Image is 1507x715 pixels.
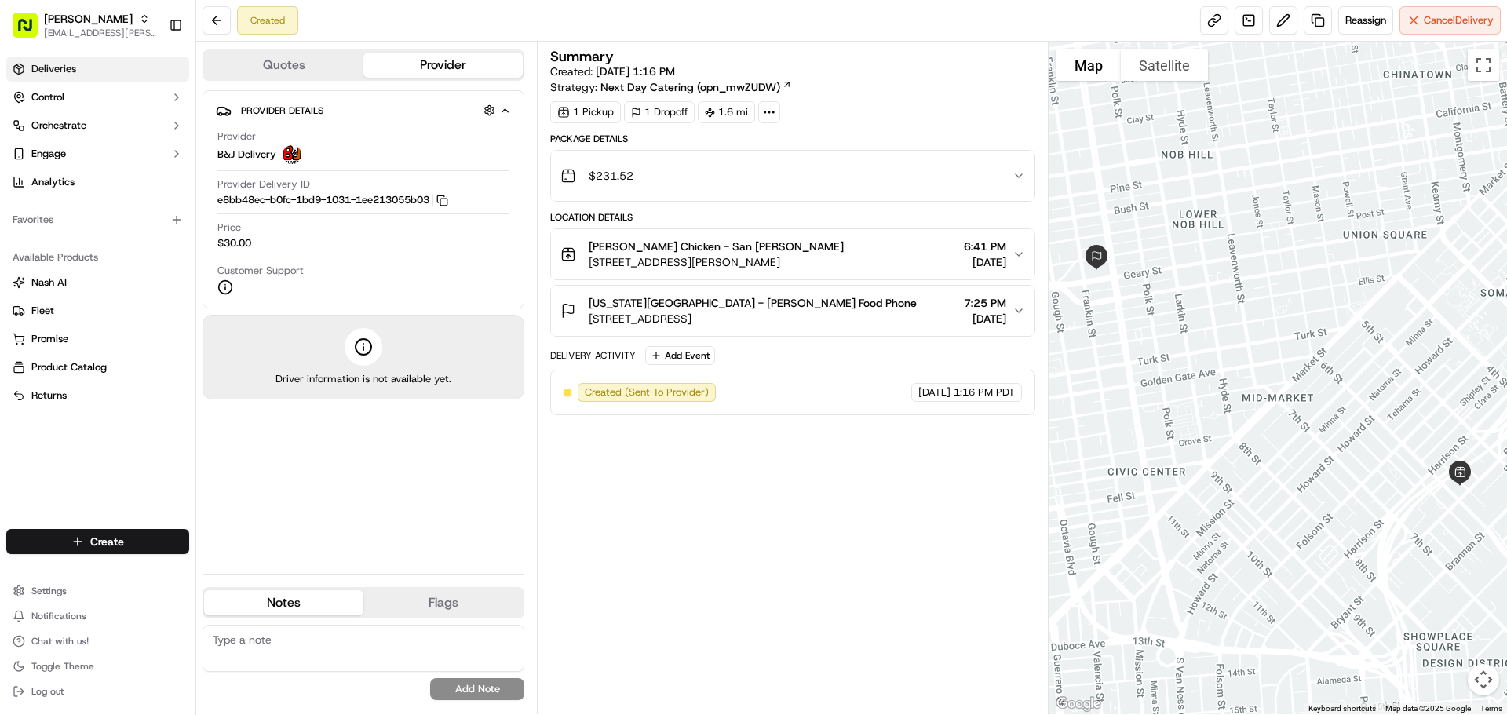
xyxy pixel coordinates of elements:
[6,355,189,380] button: Product Catalog
[16,16,47,47] img: Nash
[118,286,123,298] span: •
[90,534,124,549] span: Create
[6,141,189,166] button: Engage
[550,133,1034,145] div: Package Details
[133,352,145,365] div: 💻
[600,79,780,95] span: Next Day Catering (opn_mwZUDW)
[13,389,183,403] a: Returns
[31,175,75,189] span: Analytics
[589,254,844,270] span: [STREET_ADDRESS][PERSON_NAME]
[596,64,675,78] span: [DATE] 1:16 PM
[210,243,216,256] span: •
[31,275,67,290] span: Nash AI
[13,332,183,346] a: Promise
[13,360,183,374] a: Product Catalog
[363,590,523,615] button: Flags
[126,286,159,298] span: [DATE]
[550,349,636,362] div: Delivery Activity
[6,580,189,602] button: Settings
[551,286,1034,336] button: [US_STATE][GEOGRAPHIC_DATA] - [PERSON_NAME] Food Phone[STREET_ADDRESS]7:25 PM[DATE]
[71,166,216,178] div: We're available if you need us!
[16,352,28,365] div: 📗
[9,345,126,373] a: 📗Knowledge Base
[204,590,363,615] button: Notes
[126,345,258,373] a: 💻API Documentation
[16,63,286,88] p: Welcome 👋
[1468,49,1499,81] button: Toggle fullscreen view
[31,389,67,403] span: Returns
[964,254,1006,270] span: [DATE]
[111,389,190,401] a: Powered byPylon
[6,605,189,627] button: Notifications
[31,90,64,104] span: Control
[698,101,755,123] div: 1.6 mi
[589,168,633,184] span: $231.52
[6,529,189,554] button: Create
[1345,13,1386,27] span: Reassign
[217,130,256,144] span: Provider
[964,311,1006,326] span: [DATE]
[267,155,286,173] button: Start new chat
[1053,694,1104,714] img: Google
[6,383,189,408] button: Returns
[964,239,1006,254] span: 6:41 PM
[217,221,241,235] span: Price
[216,97,511,123] button: Provider Details
[6,245,189,270] div: Available Products
[551,151,1034,201] button: $231.52
[6,113,189,138] button: Orchestrate
[645,346,715,365] button: Add Event
[156,389,190,401] span: Pylon
[31,147,66,161] span: Engage
[6,6,162,44] button: [PERSON_NAME][EMAIL_ADDRESS][PERSON_NAME][DOMAIN_NAME]
[44,27,156,39] span: [EMAIL_ADDRESS][PERSON_NAME][DOMAIN_NAME]
[31,360,107,374] span: Product Catalog
[49,286,115,298] span: Regen Pajulas
[6,298,189,323] button: Fleet
[217,177,310,192] span: Provider Delivery ID
[954,385,1015,399] span: 1:16 PM PDT
[550,211,1034,224] div: Location Details
[241,104,323,117] span: Provider Details
[283,145,301,164] img: profile_bj_cartwheel_2man.png
[13,304,183,318] a: Fleet
[1308,703,1376,714] button: Keyboard shortcuts
[6,680,189,702] button: Log out
[1424,13,1494,27] span: Cancel Delivery
[49,243,207,256] span: [PERSON_NAME] [PERSON_NAME]
[550,49,614,64] h3: Summary
[204,53,363,78] button: Quotes
[1121,49,1208,81] button: Show satellite imagery
[16,204,105,217] div: Past conversations
[243,201,286,220] button: See all
[31,286,44,299] img: 1736555255976-a54dd68f-1ca7-489b-9aae-adbdc363a1c4
[589,311,917,326] span: [STREET_ADDRESS]
[1468,664,1499,695] button: Map camera controls
[363,53,523,78] button: Provider
[1338,6,1393,35] button: Reassign
[16,150,44,178] img: 1736555255976-a54dd68f-1ca7-489b-9aae-adbdc363a1c4
[1056,49,1121,81] button: Show street map
[1385,704,1471,713] span: Map data ©2025 Google
[217,264,304,278] span: Customer Support
[219,243,257,256] span: 9:00 AM
[31,244,44,257] img: 1736555255976-a54dd68f-1ca7-489b-9aae-adbdc363a1c4
[6,57,189,82] a: Deliveries
[550,101,621,123] div: 1 Pickup
[31,119,86,133] span: Orchestrate
[16,228,41,254] img: Joana Marie Avellanoza
[44,11,133,27] button: [PERSON_NAME]
[1399,6,1501,35] button: CancelDelivery
[31,62,76,76] span: Deliveries
[31,635,89,648] span: Chat with us!
[13,275,183,290] a: Nash AI
[6,326,189,352] button: Promise
[6,655,189,677] button: Toggle Theme
[6,270,189,295] button: Nash AI
[550,79,792,95] div: Strategy:
[964,295,1006,311] span: 7:25 PM
[71,150,257,166] div: Start new chat
[31,685,64,698] span: Log out
[589,295,917,311] span: [US_STATE][GEOGRAPHIC_DATA] - [PERSON_NAME] Food Phone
